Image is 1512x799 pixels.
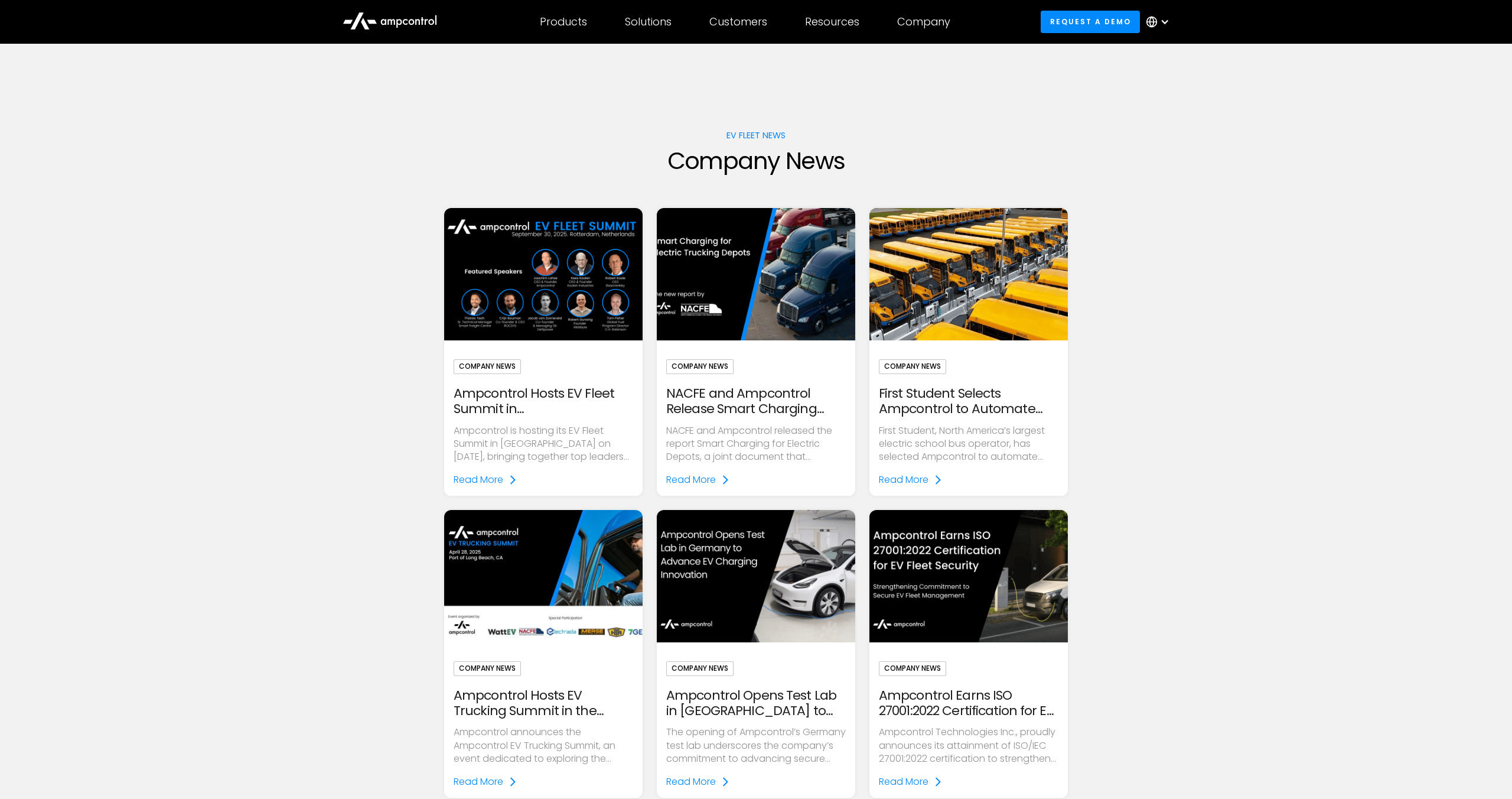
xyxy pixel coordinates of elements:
p: First Student, North America’s largest electric school bus operator, has selected Ampcontrol to a... [879,424,1058,464]
div: Customers [709,15,767,28]
div: Products [540,15,587,28]
div: EV fleet news [726,129,786,142]
div: Company News [879,661,946,675]
div: NACFE and Ampcontrol Release Smart Charging Report for Electric Truck Depots [666,386,846,417]
p: The opening of Ampcontrol’s Germany test lab underscores the company’s commitment to advancing se... [666,726,846,765]
div: Company News [454,359,521,373]
div: Read More [666,775,716,788]
div: Ampcontrol Hosts EV Fleet Summit in [GEOGRAPHIC_DATA] to Advance Electric Fleet Management in [GE... [454,386,633,417]
a: Read More [454,775,517,788]
div: Company News [666,661,734,675]
a: Read More [454,473,517,486]
div: Read More [666,473,716,486]
div: Read More [454,473,503,486]
p: Ampcontrol is hosting its EV Fleet Summit in [GEOGRAPHIC_DATA] on [DATE], bringing together top l... [454,424,633,464]
a: Read More [879,775,943,788]
h1: Company News [667,147,845,175]
p: NACFE and Ampcontrol released the report Smart Charging for Electric Depots, a joint document tha... [666,424,846,464]
div: Company [897,15,950,28]
div: Company News [879,359,946,373]
p: Ampcontrol announces the Ampcontrol EV Trucking Summit, an event dedicated to exploring the futur... [454,726,633,765]
div: Company News [454,661,521,675]
div: First Student Selects Ampcontrol to Automate Electric Transportation [879,386,1058,417]
a: Request a demo [1041,11,1140,33]
a: Read More [879,473,943,486]
div: Solutions [625,15,672,28]
div: Resources [805,15,859,28]
div: Ampcontrol Hosts EV Trucking Summit in the [GEOGRAPHIC_DATA] [454,688,633,719]
div: Read More [879,775,928,788]
div: Read More [454,775,503,788]
div: Read More [879,473,928,486]
div: Ampcontrol Earns ISO 27001:2022 Certification for EV Fleet Security [879,688,1058,719]
a: Read More [666,775,730,788]
div: Ampcontrol Opens Test Lab in [GEOGRAPHIC_DATA] to Advance EV Charging Innovation [666,688,846,719]
p: Ampcontrol Technologies Inc., proudly announces its attainment of ISO/IEC 27001:2022 certificatio... [879,726,1058,765]
div: Company News [666,359,734,373]
a: Read More [666,473,730,486]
